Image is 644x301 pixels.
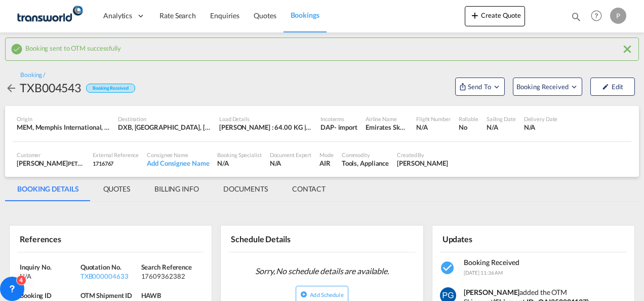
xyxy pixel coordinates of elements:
span: Booking Received [516,82,570,92]
span: HAWB [141,291,162,299]
div: Rollable [459,115,478,123]
div: References [17,230,109,247]
span: Inquiry No. [20,263,52,271]
div: DAP [320,123,334,132]
div: AIR [319,159,334,168]
div: Sailing Date [487,115,516,123]
div: Customer [17,151,85,159]
div: TXB000004633 [80,272,139,281]
div: icon-magnify [571,11,582,26]
div: Created By [397,151,448,159]
md-tab-item: DOCUMENTS [211,177,280,201]
div: Destination [118,115,211,123]
span: Enquiries [210,11,239,20]
md-icon: icon-checkbox-marked-circle [440,260,456,276]
div: External Reference [93,151,139,159]
div: Delivery Date [524,115,558,123]
span: Help [588,7,605,24]
md-icon: icon-plus-circle [300,291,307,298]
div: P [610,8,626,24]
md-tab-item: BOOKING DETAILS [5,177,91,201]
div: Load Details [219,115,312,123]
button: icon-plus 400-fgCreate Quote [465,6,525,26]
button: Open demo menu [455,78,505,96]
div: Consignee Name [147,151,209,159]
div: N/A [217,159,261,168]
div: DXB, Dubai International, Dubai, United Arab Emirates, Middle East, Middle East [118,123,211,132]
div: Booking Received [86,84,135,93]
div: Add Consignee Name [147,159,209,168]
div: N/A [270,159,312,168]
span: [DATE] 11:36 AM [464,270,503,276]
md-pagination-wrapper: Use the left and right arrow keys to navigate between tabs [5,177,338,201]
div: TXB004543 [20,80,81,96]
div: N/A [20,272,78,281]
div: Tools, Appliance [342,159,389,168]
div: MEM, Memphis International, Memphis, United States, North America, Americas [17,123,110,132]
div: [PERSON_NAME] [17,159,85,168]
div: icon-arrow-left [5,80,20,96]
div: N/A [487,123,516,132]
div: Emirates SkyCargo [366,123,408,132]
span: Search Reference [141,263,192,271]
div: No [459,123,478,132]
strong: [PERSON_NAME] [464,288,520,296]
md-icon: icon-pencil [602,83,609,90]
md-tab-item: QUOTES [91,177,142,201]
div: N/A [524,123,558,132]
span: Quotes [254,11,276,20]
span: Booking ID [20,291,52,299]
span: PETROCHEM EXPORTS [68,159,127,167]
div: Incoterms [320,115,357,123]
button: icon-pencilEdit [590,78,635,96]
span: Add Schedule [310,291,343,298]
md-tab-item: BILLING INFO [142,177,211,201]
span: Rate Search [159,11,196,20]
md-icon: icon-arrow-left [5,82,17,94]
span: Booking Received [464,258,519,267]
div: Flight Number [416,115,451,123]
md-icon: icon-checkbox-marked-circle [11,43,23,55]
div: Schedule Details [228,230,320,247]
div: Document Expert [270,151,312,159]
button: Open demo menu [513,78,582,96]
div: Commodity [342,151,389,159]
span: Sorry, No schedule details are available. [251,261,393,281]
span: Bookings [291,11,319,19]
div: Pradhesh Gautham [397,159,448,168]
span: OTM Shipment ID [80,291,133,299]
md-icon: icon-close [621,43,633,55]
span: Quotation No. [80,263,122,271]
span: Send To [467,82,492,92]
span: Analytics [103,11,132,21]
div: Origin [17,115,110,123]
md-icon: icon-plus 400-fg [469,9,481,21]
div: 17609362382 [141,272,199,281]
div: [PERSON_NAME] : 64.00 KG | Volumetric Wt : 153.00 KG | Chargeable Wt : 153.00 KG [219,123,312,132]
div: Help [588,7,610,25]
span: Booking sent to OTM successfully [25,42,121,52]
div: Airline Name [366,115,408,123]
div: - import [334,123,357,132]
md-tab-item: CONTACT [280,177,338,201]
div: Mode [319,151,334,159]
md-icon: icon-magnify [571,11,582,22]
div: N/A [416,123,451,132]
div: Booking Specialist [217,151,261,159]
div: Updates [440,230,532,247]
img: f753ae806dec11f0841701cdfdf085c0.png [15,5,84,27]
span: 1716767 [93,160,113,167]
div: Booking / [20,71,45,80]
